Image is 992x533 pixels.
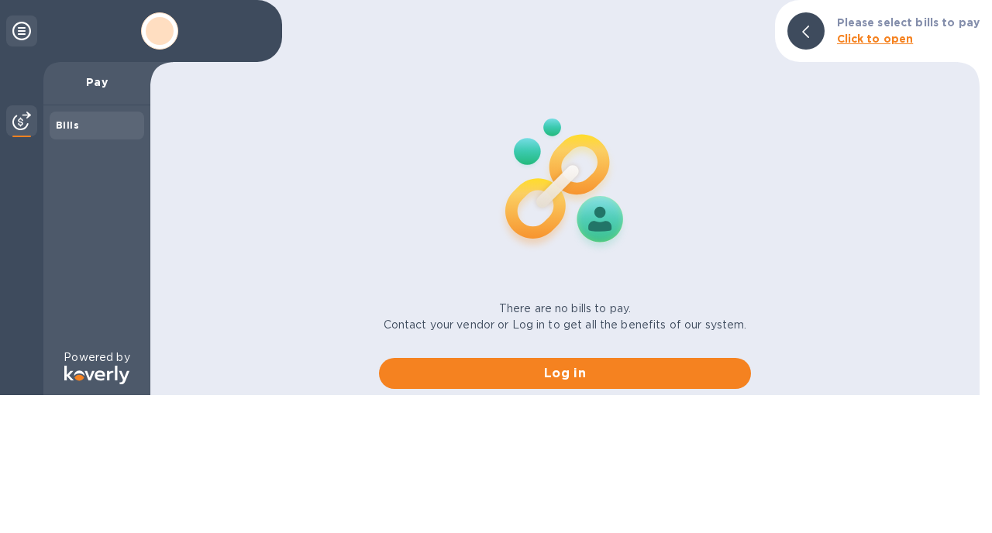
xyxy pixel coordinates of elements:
[56,119,79,131] b: Bills
[384,301,747,333] p: There are no bills to pay. Contact your vendor or Log in to get all the benefits of our system.
[64,349,129,366] p: Powered by
[56,74,138,90] p: Pay
[391,364,739,383] span: Log in
[837,33,914,45] b: Click to open
[837,16,980,29] b: Please select bills to pay
[64,366,129,384] img: Logo
[379,358,751,389] button: Log in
